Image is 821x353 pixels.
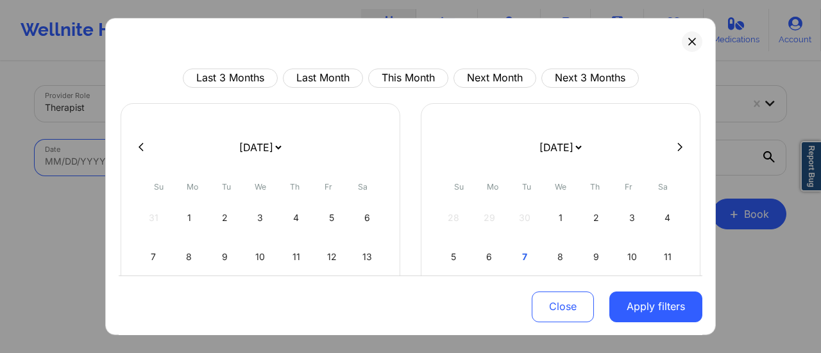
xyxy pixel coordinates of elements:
[454,182,464,192] abbr: Sunday
[522,182,531,192] abbr: Tuesday
[545,239,577,275] div: Wed Oct 08 2025
[473,239,506,275] div: Mon Oct 06 2025
[316,239,348,275] div: Fri Sep 12 2025
[358,182,368,192] abbr: Saturday
[437,239,470,275] div: Sun Oct 05 2025
[651,200,684,236] div: Sat Oct 04 2025
[173,239,206,275] div: Mon Sep 08 2025
[290,182,300,192] abbr: Thursday
[280,200,312,236] div: Thu Sep 04 2025
[541,69,639,88] button: Next 3 Months
[487,182,498,192] abbr: Monday
[187,182,198,192] abbr: Monday
[183,69,278,88] button: Last 3 Months
[351,200,384,236] div: Sat Sep 06 2025
[453,69,536,88] button: Next Month
[154,182,164,192] abbr: Sunday
[283,69,363,88] button: Last Month
[609,291,702,322] button: Apply filters
[244,200,277,236] div: Wed Sep 03 2025
[244,239,277,275] div: Wed Sep 10 2025
[137,239,170,275] div: Sun Sep 07 2025
[658,182,668,192] abbr: Saturday
[325,182,332,192] abbr: Friday
[255,182,266,192] abbr: Wednesday
[580,239,613,275] div: Thu Oct 09 2025
[208,239,241,275] div: Tue Sep 09 2025
[532,291,594,322] button: Close
[316,200,348,236] div: Fri Sep 05 2025
[616,200,648,236] div: Fri Oct 03 2025
[555,182,566,192] abbr: Wednesday
[173,200,206,236] div: Mon Sep 01 2025
[208,200,241,236] div: Tue Sep 02 2025
[351,239,384,275] div: Sat Sep 13 2025
[509,239,541,275] div: Tue Oct 07 2025
[651,239,684,275] div: Sat Oct 11 2025
[590,182,600,192] abbr: Thursday
[368,69,448,88] button: This Month
[280,239,312,275] div: Thu Sep 11 2025
[222,182,231,192] abbr: Tuesday
[580,200,613,236] div: Thu Oct 02 2025
[625,182,632,192] abbr: Friday
[616,239,648,275] div: Fri Oct 10 2025
[545,200,577,236] div: Wed Oct 01 2025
